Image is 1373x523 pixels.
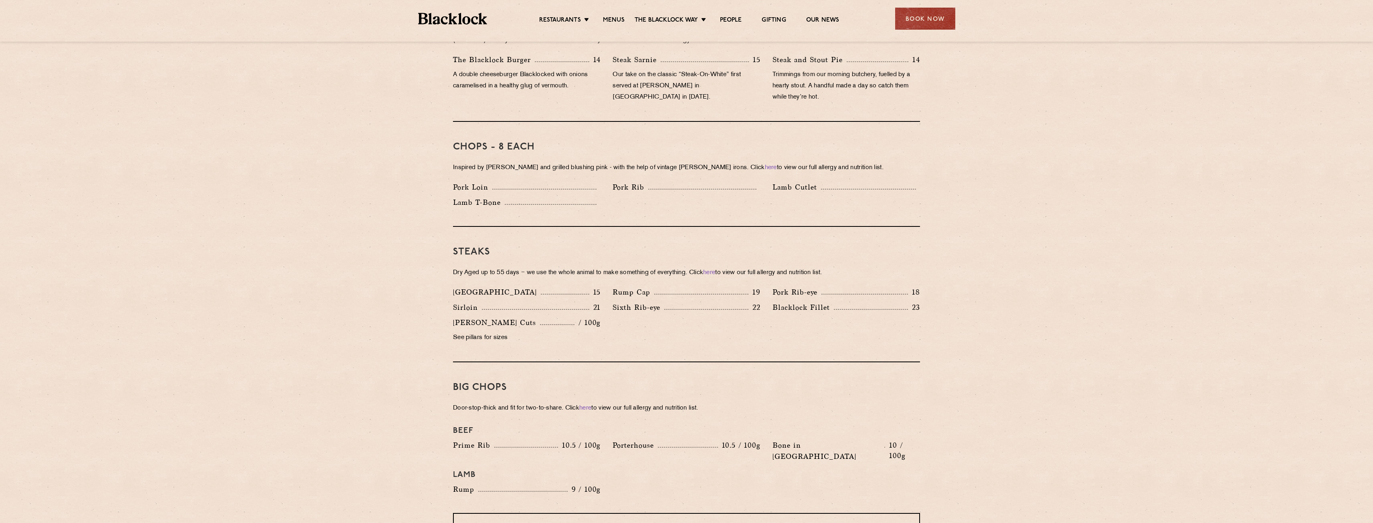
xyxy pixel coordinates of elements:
h3: Chops - 8 each [453,142,920,152]
p: Lamb Cutlet [772,182,821,193]
h3: Steaks [453,247,920,257]
p: Door-stop-thick and fit for two-to-share. Click to view our full allergy and nutrition list. [453,403,920,414]
a: Restaurants [539,16,581,25]
p: Rump [453,484,478,495]
p: 23 [908,302,920,313]
a: People [720,16,742,25]
p: 19 [748,287,760,297]
p: 14 [589,55,601,65]
p: Our take on the classic “Steak-On-White” first served at [PERSON_NAME] in [GEOGRAPHIC_DATA] in [D... [613,69,760,103]
p: Pork Loin [453,182,492,193]
p: Prime Rib [453,440,494,451]
p: 10.5 / 100g [558,440,601,450]
p: 21 [589,302,601,313]
p: 15 [749,55,760,65]
p: Dry Aged up to 55 days − we use the whole animal to make something of everything. Click to view o... [453,267,920,279]
a: Menus [603,16,625,25]
p: Sixth Rib-eye [613,302,664,313]
p: Lamb T-Bone [453,197,505,208]
p: 18 [908,287,920,297]
p: 15 [589,287,601,297]
p: [GEOGRAPHIC_DATA] [453,287,541,298]
p: A double cheeseburger Blacklocked with onions caramelised in a healthy glug of vermouth. [453,69,601,92]
a: Our News [806,16,839,25]
p: 14 [908,55,920,65]
p: Porterhouse [613,440,658,451]
p: [PERSON_NAME] Cuts [453,317,540,328]
a: here [765,165,777,171]
p: 10 / 100g [885,440,920,461]
p: 22 [748,302,760,313]
p: Blacklock Fillet [772,302,834,313]
p: Inspired by [PERSON_NAME] and grilled blushing pink - with the help of vintage [PERSON_NAME] iron... [453,162,920,174]
p: The Blacklock Burger [453,54,535,65]
div: Book Now [895,8,955,30]
a: here [703,270,715,276]
p: Steak Sarnie [613,54,661,65]
img: BL_Textured_Logo-footer-cropped.svg [418,13,487,24]
a: Gifting [762,16,786,25]
p: Rump Cap [613,287,654,298]
p: Pork Rib [613,182,648,193]
p: Bone in [GEOGRAPHIC_DATA] [772,440,885,462]
h4: Beef [453,426,920,436]
p: See pillars for sizes [453,332,601,343]
p: 9 / 100g [568,484,601,495]
p: Pork Rib-eye [772,287,821,298]
p: 10.5 / 100g [718,440,760,450]
a: here [579,405,591,411]
h3: Big Chops [453,382,920,393]
p: / 100g [574,317,601,328]
p: Steak and Stout Pie [772,54,847,65]
p: Sirloin [453,302,482,313]
h4: Lamb [453,470,920,480]
p: Trimmings from our morning butchery, fuelled by a hearty stout. A handful made a day so catch the... [772,69,920,103]
a: The Blacklock Way [635,16,698,25]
